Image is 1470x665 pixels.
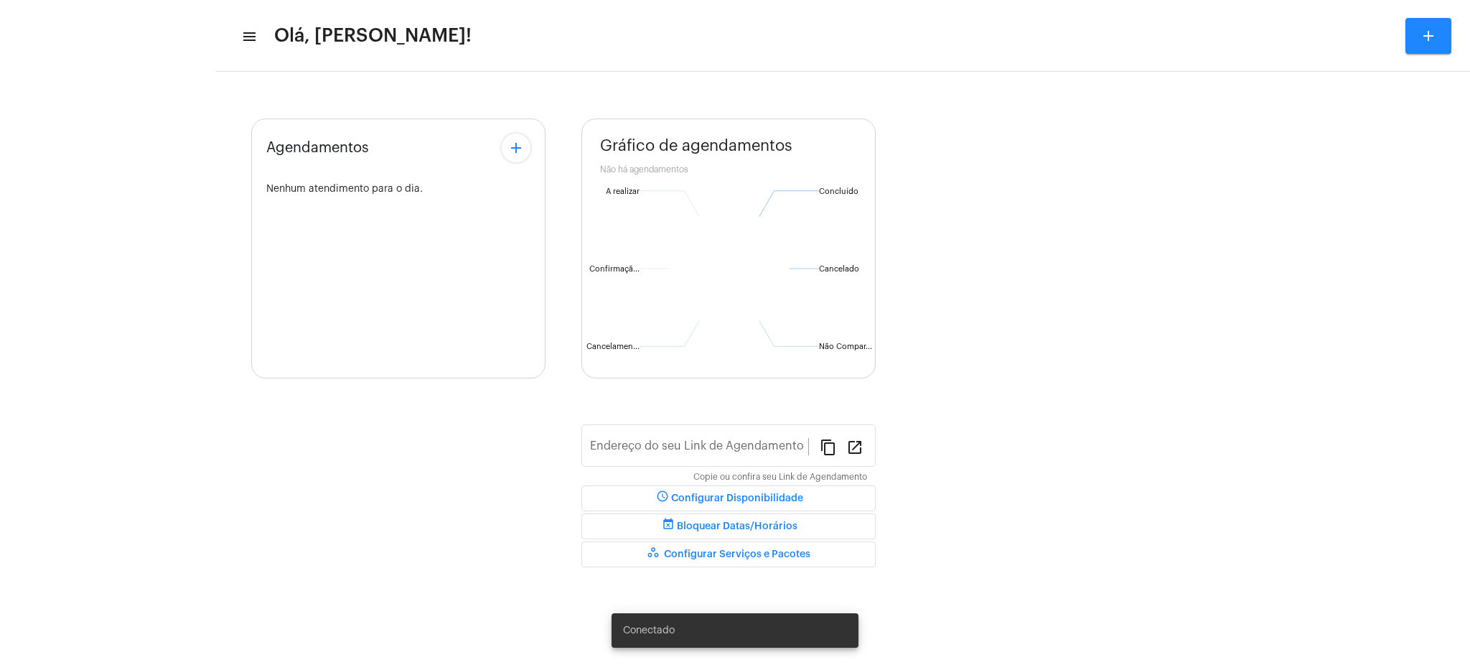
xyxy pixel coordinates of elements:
[274,24,472,47] span: Olá, [PERSON_NAME]!
[660,518,677,535] mat-icon: event_busy
[693,473,867,483] mat-hint: Copie ou confira seu Link de Agendamento
[819,343,872,350] text: Não Compar...
[586,343,640,350] text: Cancelamen...
[581,513,876,539] button: Bloquear Datas/Horários
[581,541,876,567] button: Configurar Serviços e Pacotes
[241,28,256,45] mat-icon: sidenav icon
[846,438,863,455] mat-icon: open_in_new
[623,623,675,638] span: Conectado
[266,140,369,156] span: Agendamentos
[1420,27,1437,45] mat-icon: add
[660,521,797,531] span: Bloquear Datas/Horários
[647,549,810,559] span: Configurar Serviços e Pacotes
[819,187,858,195] text: Concluído
[507,139,525,157] mat-icon: add
[820,438,837,455] mat-icon: content_copy
[654,493,803,503] span: Configurar Disponibilidade
[647,546,664,563] mat-icon: workspaces_outlined
[819,265,859,273] text: Cancelado
[606,187,640,195] text: A realizar
[581,485,876,511] button: Configurar Disponibilidade
[600,137,792,154] span: Gráfico de agendamentos
[589,265,640,274] text: Confirmaçã...
[590,442,808,455] input: Link
[654,490,671,507] mat-icon: schedule
[266,184,530,195] div: Nenhum atendimento para o dia.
